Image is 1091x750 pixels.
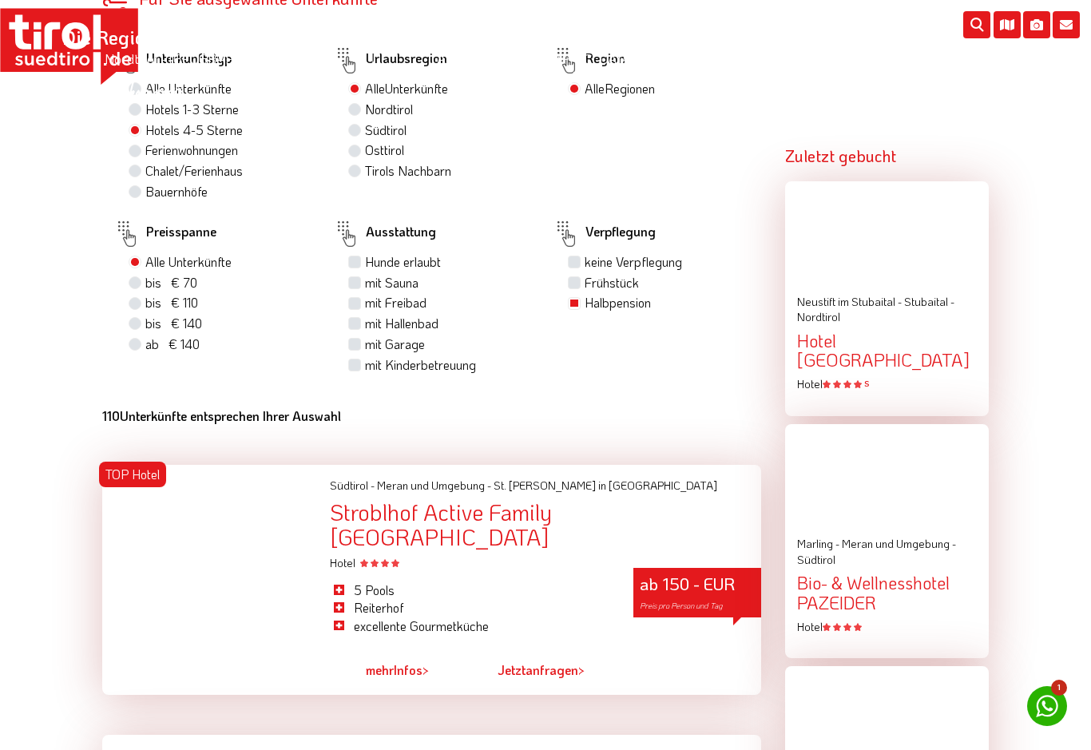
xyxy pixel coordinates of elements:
[797,294,902,309] span: Neustift im Stubaital -
[797,552,835,567] span: Südtirol
[102,407,341,424] b: Unterkünfte entsprechen Ihrer Auswahl
[99,462,166,487] div: TOP Hotel
[494,478,717,493] span: St. [PERSON_NAME] in [GEOGRAPHIC_DATA]
[330,581,609,599] li: 5 Pools
[1023,11,1050,38] i: Fotogalerie
[842,536,956,551] span: Meran und Umgebung -
[366,661,394,678] span: mehr
[365,162,451,180] label: Tirols Nachbarn
[797,619,977,635] div: Hotel
[585,253,682,271] label: keine Verpflegung
[145,253,232,271] label: Alle Unterkünfte
[498,652,585,688] a: Jetztanfragen>
[145,315,202,331] span: bis € 140
[365,121,407,139] label: Südtirol
[365,315,438,332] label: mit Hallenbad
[366,652,429,688] a: mehrInfos>
[114,216,216,252] label: Preisspanne
[330,617,609,635] li: excellente Gourmetküche
[330,555,399,570] span: Hotel
[797,376,977,392] div: Hotel
[1051,680,1067,696] span: 1
[330,599,609,617] li: Reiterhof
[785,145,896,166] strong: Zuletzt gebucht
[365,356,476,374] label: mit Kinderbetreuung
[732,74,871,92] small: Suchen und buchen
[145,162,243,180] label: Chalet/Ferienhaus
[423,661,429,678] span: >
[365,141,404,159] label: Osttirol
[373,7,713,102] a: Wohin soll es gehen?Alle Orte in [GEOGRAPHIC_DATA] & [GEOGRAPHIC_DATA]
[797,309,840,324] span: Nordtirol
[102,407,120,424] b: 110
[330,500,761,550] div: Stroblhof Active Family [GEOGRAPHIC_DATA]
[145,183,208,200] label: Bauernhöfe
[797,536,977,634] a: Marling - Meran und Umgebung - Südtirol Bio- & Wellnesshotel PAZEIDER Hotel
[145,141,238,159] label: Ferienwohnungen
[633,568,761,617] div: ab 150 - EUR
[365,253,441,271] label: Hunde erlaubt
[59,50,354,85] small: Nordtirol - [GEOGRAPHIC_DATA] - [GEOGRAPHIC_DATA]
[578,661,585,678] span: >
[585,294,651,312] label: Halbpension
[334,216,436,252] label: Ausstattung
[365,274,419,292] label: mit Sauna
[365,335,425,353] label: mit Garage
[145,335,200,352] span: ab € 140
[994,11,1021,38] i: Karte öffnen
[1053,11,1080,38] i: Kontakt
[640,601,723,611] span: Preis pro Person und Tag
[40,7,373,102] a: Die Region [GEOGRAPHIC_DATA]Nordtirol - [GEOGRAPHIC_DATA] - [GEOGRAPHIC_DATA]
[797,294,977,392] a: Neustift im Stubaital - Stubaital - Nordtirol Hotel [GEOGRAPHIC_DATA] Hotel S
[145,274,197,291] span: bis € 70
[377,478,491,493] span: Meran und Umgebung -
[864,378,869,389] sup: S
[498,661,526,678] span: Jetzt
[145,294,198,311] span: bis € 110
[797,573,977,612] div: Bio- & Wellnesshotel PAZEIDER
[330,478,375,493] span: Südtirol -
[1027,686,1067,726] a: 1
[392,50,694,85] small: Alle Orte in [GEOGRAPHIC_DATA] & [GEOGRAPHIC_DATA]
[585,274,639,292] label: Frühstück
[904,294,954,309] span: Stubaital -
[891,7,1051,92] a: Alle Spezialisten
[713,7,891,109] a: Unterkunft finden!Suchen und buchen
[365,294,426,312] label: mit Freibad
[553,216,656,252] label: Verpflegung
[797,536,839,551] span: Marling -
[797,331,977,370] div: Hotel [GEOGRAPHIC_DATA]
[145,121,243,139] label: Hotels 4-5 Sterne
